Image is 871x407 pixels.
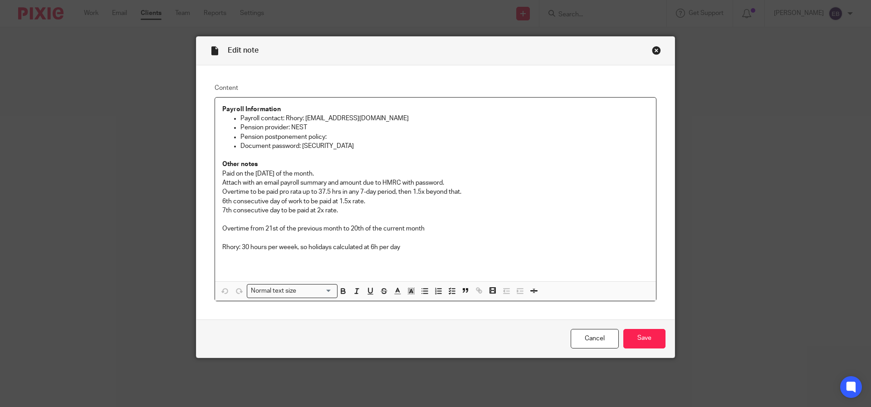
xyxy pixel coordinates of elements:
[222,187,649,196] p: Overtime to be paid pro rata up to 37.5 hrs in any 7-day period, then 1.5x beyond that.
[623,329,665,348] input: Save
[249,286,298,296] span: Normal text size
[222,169,649,178] p: Paid on the [DATE] of the month.
[240,132,649,142] p: Pension postponement policy:
[247,284,338,298] div: Search for option
[222,197,649,206] p: 6th consecutive day of work to be paid at 1.5x rate.
[240,142,649,151] p: Document password: [SECURITY_DATA]
[222,161,258,167] strong: Other notes
[228,47,259,54] span: Edit note
[222,178,649,187] p: Attach with an email payroll summary and amount due to HMRC with password.
[222,206,649,215] p: 7th consecutive day to be paid at 2x rate.
[215,83,656,93] label: Content
[571,329,619,348] a: Cancel
[222,106,281,113] strong: Payroll Information
[240,123,649,132] p: Pension provider: NEST
[222,224,649,233] p: Overtime from 21st of the previous month to 20th of the current month
[240,114,649,123] p: Payroll contact: Rhory: [EMAIL_ADDRESS][DOMAIN_NAME]
[222,243,649,252] p: Rhory: 30 hours per weeek, so holidays calculated at 6h per day
[652,46,661,55] div: Close this dialog window
[299,286,332,296] input: Search for option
